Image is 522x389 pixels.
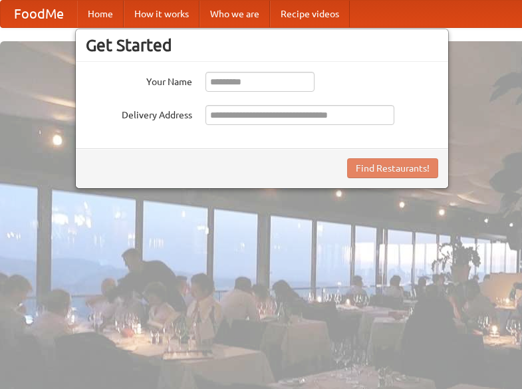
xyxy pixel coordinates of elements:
[270,1,350,27] a: Recipe videos
[86,105,192,122] label: Delivery Address
[199,1,270,27] a: Who we are
[1,1,77,27] a: FoodMe
[86,72,192,88] label: Your Name
[347,158,438,178] button: Find Restaurants!
[124,1,199,27] a: How it works
[77,1,124,27] a: Home
[86,35,438,55] h3: Get Started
